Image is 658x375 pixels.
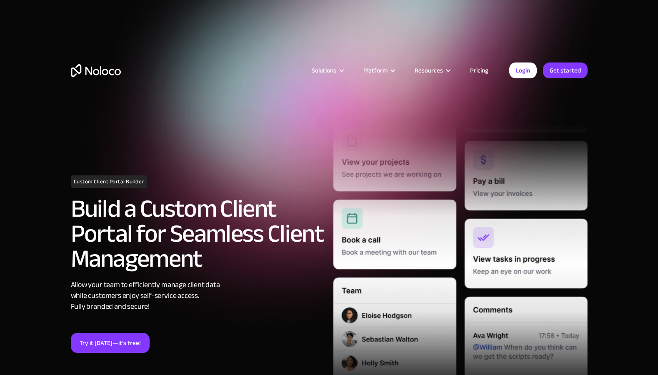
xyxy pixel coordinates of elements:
div: Solutions [301,65,353,76]
h2: Build a Custom Client Portal for Seamless Client Management [71,196,325,271]
div: Resources [415,65,443,76]
a: home [71,64,121,77]
div: Platform [353,65,404,76]
div: Platform [363,65,388,76]
a: Pricing [460,65,499,76]
a: Try it [DATE]—it’s free! [71,333,150,353]
h1: Custom Client Portal Builder [71,175,148,188]
div: Allow your team to efficiently manage client data while customers enjoy self-service access. Full... [71,280,325,312]
div: Resources [404,65,460,76]
a: Get started [543,62,588,78]
div: Solutions [312,65,336,76]
a: Login [509,62,537,78]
